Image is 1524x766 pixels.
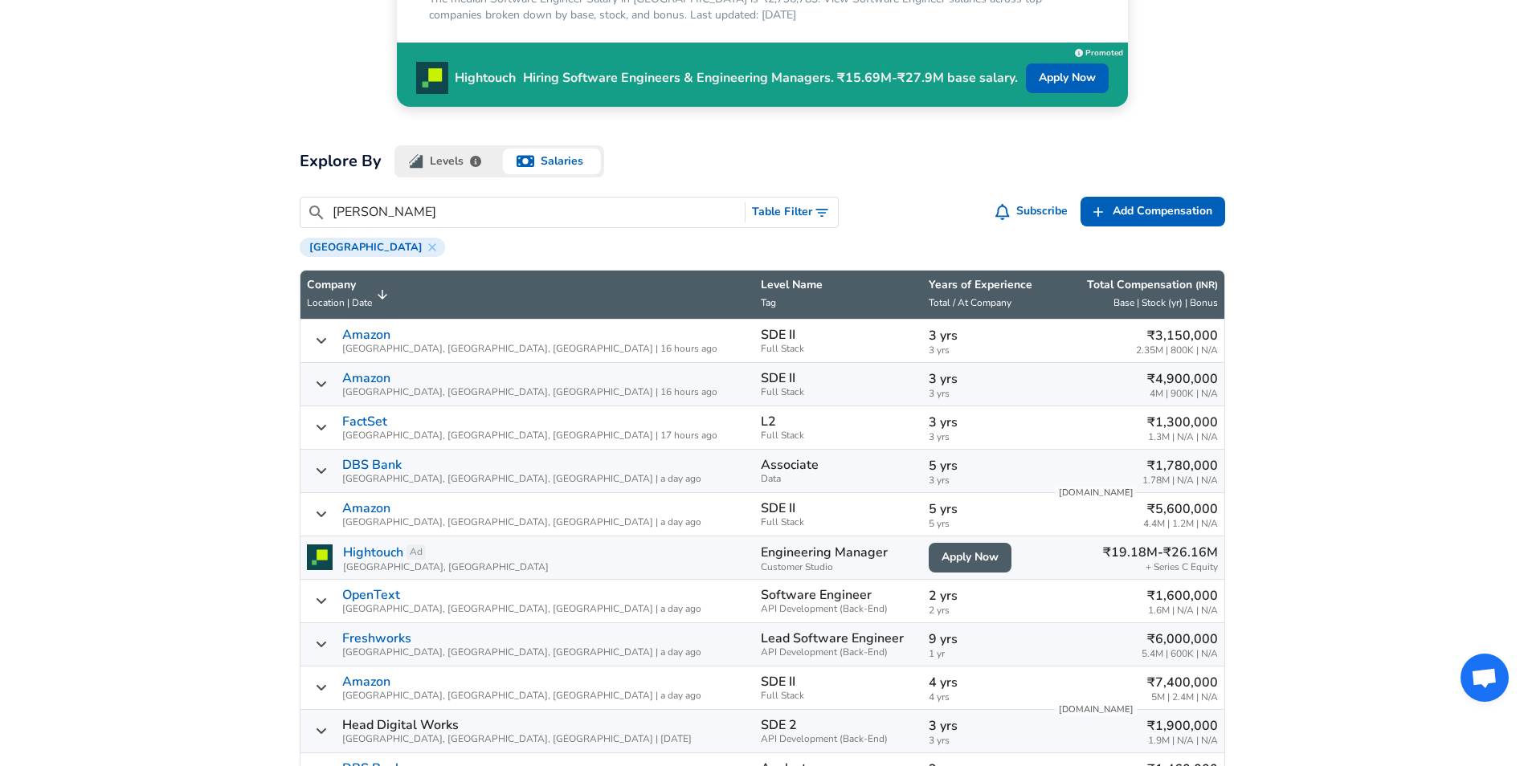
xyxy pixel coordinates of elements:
p: Hightouch [455,68,516,88]
p: 3 yrs [929,716,1041,735]
span: Add Compensation [1113,202,1212,222]
a: Apply Now [1026,63,1109,93]
input: Search City, Tag, Etc [333,202,739,222]
p: 3 yrs [929,369,1041,389]
a: OpenText [342,588,400,602]
a: Amazon [342,674,390,689]
p: Engineering Manager [761,543,915,562]
span: Full Stack [761,430,915,441]
button: Toggle Search Filters [746,198,838,227]
p: ₹5,600,000 [1143,499,1218,519]
span: 1.78M | N/A | N/A [1142,475,1218,486]
p: SDE II [761,371,795,385]
span: [GEOGRAPHIC_DATA], [GEOGRAPHIC_DATA] [343,562,549,572]
span: [GEOGRAPHIC_DATA], [GEOGRAPHIC_DATA], [GEOGRAPHIC_DATA] | [DATE] [342,734,692,744]
img: hightouchlogo.png [307,544,333,570]
span: 2 yrs [929,605,1041,616]
p: Company [307,277,372,293]
span: 1 yr [929,649,1041,659]
p: Associate [761,458,819,472]
div: Open chat [1461,654,1509,702]
span: Base | Stock (yr) | Bonus [1113,296,1218,309]
span: 5.4M | 600K | N/A [1142,649,1218,659]
p: ₹1,900,000 [1147,716,1218,735]
span: API Development (Back-End) [761,734,915,744]
span: 1.9M | N/A | N/A [1147,735,1218,746]
span: [GEOGRAPHIC_DATA], [GEOGRAPHIC_DATA], [GEOGRAPHIC_DATA] | a day ago [342,691,701,701]
span: [GEOGRAPHIC_DATA], [GEOGRAPHIC_DATA], [GEOGRAPHIC_DATA] | a day ago [342,474,701,484]
p: SDE II [761,501,795,515]
p: Level Name [761,277,915,293]
p: Total Compensation [1087,277,1218,293]
p: Software Engineer [761,588,872,602]
span: Total / At Company [929,296,1011,309]
p: ₹6,000,000 [1142,630,1218,649]
p: ₹3,150,000 [1136,326,1218,345]
span: [GEOGRAPHIC_DATA], [GEOGRAPHIC_DATA], [GEOGRAPHIC_DATA] | a day ago [342,647,701,658]
span: [GEOGRAPHIC_DATA], [GEOGRAPHIC_DATA], [GEOGRAPHIC_DATA] | 16 hours ago [342,387,717,397]
span: [GEOGRAPHIC_DATA], [GEOGRAPHIC_DATA], [GEOGRAPHIC_DATA] | a day ago [342,604,701,614]
span: 4 yrs [929,692,1041,703]
span: Full Stack [761,517,915,528]
span: [GEOGRAPHIC_DATA] [303,241,429,254]
div: [GEOGRAPHIC_DATA] [300,238,445,257]
span: Customer Studio [761,562,915,572]
p: ₹1,600,000 [1147,586,1218,605]
span: API Development (Back-End) [761,647,915,658]
span: 3 yrs [929,475,1041,486]
span: Total Compensation (INR) Base | Stock (yr) | Bonus [1053,277,1217,312]
a: Amazon [342,501,390,515]
a: Amazon [342,328,390,342]
p: Years of Experience [929,277,1041,293]
span: 2.35M | 800K | N/A [1136,345,1218,356]
p: Head Digital Works [342,718,459,732]
span: 4M | 900K | N/A [1147,389,1218,399]
span: 1.3M | N/A | N/A [1147,432,1218,442]
p: ₹4,900,000 [1147,369,1218,389]
h2: Explore By [300,149,382,174]
a: FactSet [342,414,387,429]
span: Tag [761,296,776,309]
button: Subscribe [992,197,1074,226]
span: [GEOGRAPHIC_DATA], [GEOGRAPHIC_DATA], [GEOGRAPHIC_DATA] | 16 hours ago [342,344,717,354]
p: 4 yrs [929,673,1041,692]
p: L2 [761,414,776,429]
p: ₹19.18M-₹26.16M [1103,543,1218,562]
p: 3 yrs [929,326,1041,345]
span: Data [761,474,915,484]
span: API Development (Back-End) [761,604,915,614]
span: [GEOGRAPHIC_DATA], [GEOGRAPHIC_DATA], [GEOGRAPHIC_DATA] | a day ago [342,517,701,528]
a: DBS Bank [342,458,402,472]
span: 3 yrs [929,389,1041,399]
p: Lead Software Engineer [761,631,904,646]
span: Full Stack [761,344,915,354]
button: levels.fyi logoLevels [394,145,500,177]
button: (INR) [1195,279,1218,292]
p: ₹1,300,000 [1147,413,1218,432]
p: SDE 2 [761,718,797,732]
p: SDE II [761,674,795,689]
p: 3 yrs [929,413,1041,432]
span: 1.6M | N/A | N/A [1147,605,1218,616]
span: 4.4M | 1.2M | N/A [1143,519,1218,529]
span: 5 yrs [929,519,1041,529]
span: 3 yrs [929,735,1041,746]
span: 3 yrs [929,345,1041,356]
span: + Series C Equity [1146,562,1218,572]
a: Freshworks [342,631,411,646]
span: 5M | 2.4M | N/A [1147,692,1218,703]
a: Add Compensation [1081,197,1225,226]
p: Hiring Software Engineers & Engineering Managers. ₹15.69M-₹27.9M base salary. [516,68,1026,88]
button: salaries [499,145,604,177]
p: ₹7,400,000 [1147,673,1218,692]
p: SDE II [761,328,795,342]
img: levels.fyi logo [409,154,423,169]
span: Full Stack [761,691,915,701]
a: Amazon [342,371,390,385]
span: Full Stack [761,387,915,397]
p: ₹1,780,000 [1142,456,1218,475]
img: Promo Logo [416,62,448,94]
span: Location | Date [307,296,372,309]
a: Promoted [1075,44,1123,59]
a: Apply Now [929,543,1011,572]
